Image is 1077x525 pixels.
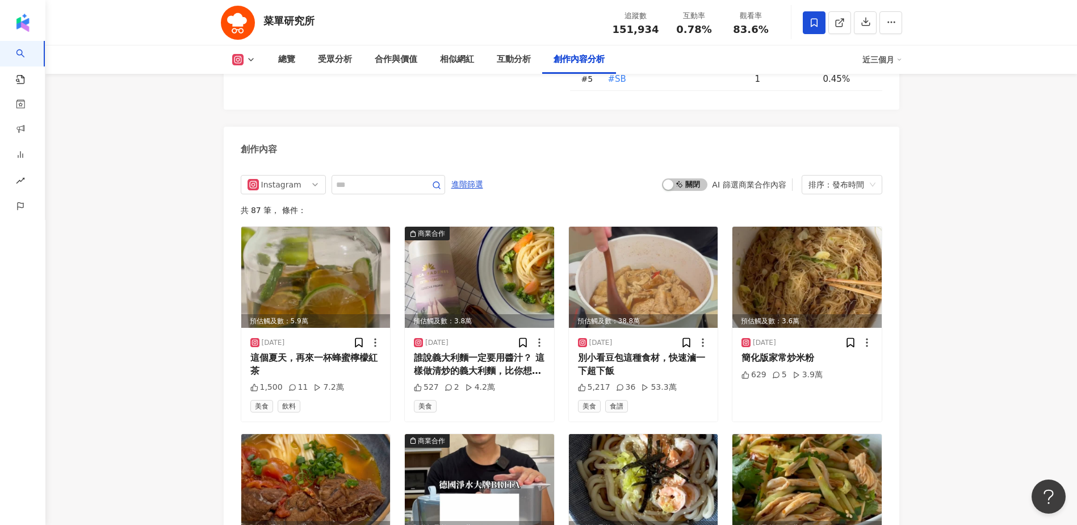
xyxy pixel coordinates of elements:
[676,24,711,35] span: 0.78%
[808,176,865,194] div: 排序：發布時間
[278,53,295,66] div: 總覽
[16,169,25,195] span: rise
[241,227,391,328] div: post-image預估觸及數：5.9萬
[425,338,449,348] div: [DATE]
[250,400,273,413] span: 美食
[414,400,437,413] span: 美食
[241,314,391,328] div: 預估觸及數：5.9萬
[823,73,871,85] div: 0.45%
[578,400,601,413] span: 美食
[318,53,352,66] div: 受眾分析
[250,352,382,377] div: 這個夏天，再來一杯蜂蜜檸檬紅茶
[241,206,882,215] div: 共 87 筆 ， 條件：
[733,24,768,35] span: 83.6%
[578,352,709,377] div: 別小看豆包這種食材，快速滷一下超下飯
[16,41,39,85] a: search
[755,73,814,85] div: 1
[451,175,484,193] button: 進階篩選
[405,314,554,328] div: 預估觸及數：3.8萬
[414,352,545,377] div: 誰說義大利麵一定要用醬汁？ 這樣做清炒的義大利麵，比你想像更好吃！ 清炒義大利麵要好吃，橄欖油很重要 這次我使用的是西班牙巴迪尼絲莊園，這款單品果Picual的特級初榨橄欖油。 單品果的特色就是...
[375,53,417,66] div: 合作與價值
[262,338,285,348] div: [DATE]
[613,23,659,35] span: 151,934
[641,382,676,393] div: 53.3萬
[569,314,718,328] div: 預估觸及數：38.8萬
[405,227,554,328] div: post-image商業合作預估觸及數：3.8萬
[732,227,882,328] div: post-image預估觸及數：3.6萬
[616,382,636,393] div: 36
[451,176,483,194] span: 進階篩選
[313,382,343,393] div: 7.2萬
[607,68,627,90] button: #SB
[418,228,445,239] div: 商業合作
[605,400,628,413] span: 食譜
[793,369,823,381] div: 3.9萬
[598,68,746,91] td: #SB
[673,10,716,22] div: 互動率
[278,400,300,413] span: 飲料
[445,382,459,393] div: 2
[814,68,882,91] td: 0.45%
[241,143,277,156] div: 創作內容
[741,369,766,381] div: 629
[862,51,902,69] div: 近三個月
[440,53,474,66] div: 相似網紅
[554,53,605,66] div: 創作內容分析
[772,369,787,381] div: 5
[741,352,873,364] div: 簡化版家常炒米粉
[261,176,298,194] div: Instagram
[414,382,439,393] div: 527
[732,314,882,328] div: 預估觸及數：3.6萬
[288,382,308,393] div: 11
[405,227,554,328] img: post-image
[613,10,659,22] div: 追蹤數
[250,382,283,393] div: 1,500
[241,227,391,328] img: post-image
[263,14,315,28] div: 菜單研究所
[1032,480,1066,514] iframe: Help Scout Beacon - Open
[581,73,598,85] div: # 5
[569,227,718,328] img: post-image
[608,73,626,85] span: #SB
[730,10,773,22] div: 觀看率
[221,6,255,40] img: KOL Avatar
[712,180,786,189] div: AI 篩選商業合作內容
[732,227,882,328] img: post-image
[465,382,495,393] div: 4.2萬
[569,227,718,328] div: post-image預估觸及數：38.8萬
[418,435,445,447] div: 商業合作
[14,14,32,32] img: logo icon
[753,338,776,348] div: [DATE]
[578,382,610,393] div: 5,217
[589,338,613,348] div: [DATE]
[497,53,531,66] div: 互動分析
